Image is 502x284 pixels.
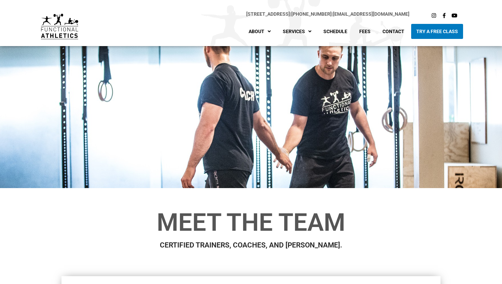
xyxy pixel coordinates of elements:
a: Contact [377,24,409,39]
a: Services [278,24,317,39]
a: Schedule [318,24,352,39]
h1: Meet the Team [61,210,441,235]
a: About [243,24,276,39]
span: | [246,11,291,17]
a: Fees [354,24,376,39]
a: Try A Free Class [411,24,463,39]
h2: CERTIFIED TRAINERS, COACHES, AND [PERSON_NAME]. [61,242,441,249]
a: [EMAIL_ADDRESS][DOMAIN_NAME] [333,11,409,17]
a: [STREET_ADDRESS] [246,11,290,17]
p: | [92,10,409,18]
a: [PHONE_NUMBER] [291,11,332,17]
img: default-logo [41,14,78,39]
